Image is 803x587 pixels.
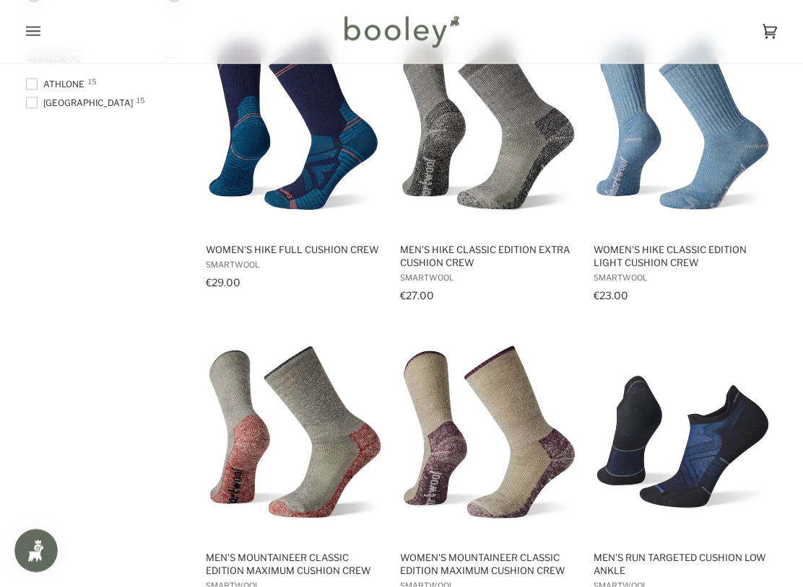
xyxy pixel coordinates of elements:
span: Athlone [26,78,89,91]
img: Smartwool Men's Run Targeted Cushion Low Ankle Black - Booley Galway [591,341,774,524]
span: Men's Mountaineer Classic Edition Maximum Cushion Crew [206,551,384,577]
a: Women's Hike Full Cushion Crew [204,16,386,306]
img: Smartwool Women's Mountaineer Classic Edition Maximum Cushion Crew Socks Taupe - Booley Galway [398,341,581,524]
span: Smartwool [594,273,772,283]
iframe: Button to open loyalty program pop-up [14,529,58,573]
span: [GEOGRAPHIC_DATA] [26,97,137,110]
img: Booley [338,11,464,53]
img: Smartwool Women's Hike Full Cushion Crew Deep Navy - Booley Galway [204,33,386,216]
span: €23.00 [594,289,628,301]
img: Smartwool Men's Mountaineer Classic Edition Maximum Cushion Crew Socks Charcoal - Booley Galway [204,341,386,524]
span: Men's Hike Classic Edition Extra Cushion Crew [400,243,578,269]
span: €27.00 [400,289,434,301]
span: 15 [136,97,145,104]
span: Women's Hike Classic Edition Light Cushion Crew [594,243,772,269]
span: Women's Hike Full Cushion Crew [206,243,384,256]
img: Smartwool Women's Hike Classic Edition Light Cushion Crew Socks Mist Blue - Booley Galway [591,33,774,216]
span: Smartwool [400,273,578,283]
a: Women's Hike Classic Edition Light Cushion Crew [591,16,774,306]
img: Smartwool Men's Hike Classic Edition Extra Cushion Crew Black - Booley Galway [398,33,581,216]
span: Women's Mountaineer Classic Edition Maximum Cushion Crew [400,551,578,577]
span: Men's Run Targeted Cushion Low Ankle [594,551,772,577]
span: 15 [88,78,97,85]
a: Men's Hike Classic Edition Extra Cushion Crew [398,16,581,306]
span: €29.00 [206,276,240,288]
span: Smartwool [206,260,384,270]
